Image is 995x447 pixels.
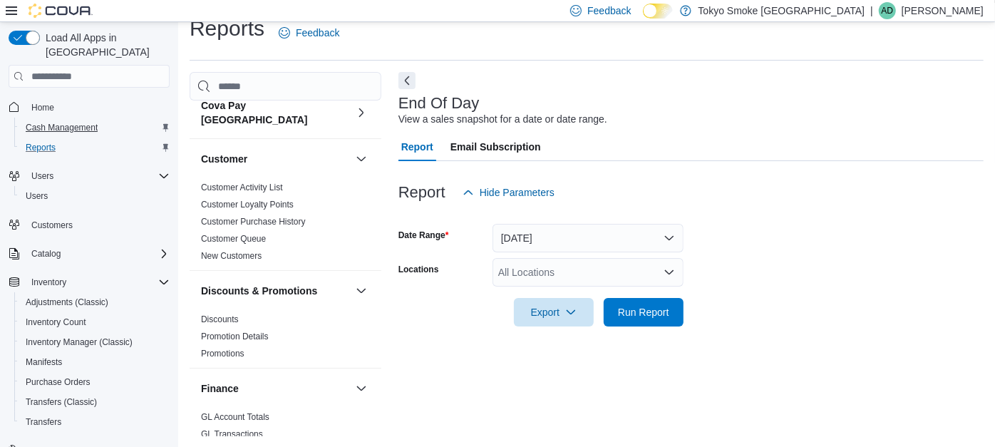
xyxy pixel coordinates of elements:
h3: Cova Pay [GEOGRAPHIC_DATA] [201,98,350,127]
span: Users [20,187,170,205]
div: Customer [190,179,381,270]
a: Transfers [20,413,67,431]
button: Finance [201,381,350,396]
button: Purchase Orders [14,372,175,392]
button: Finance [353,380,370,397]
button: Catalog [26,245,66,262]
span: Inventory [31,277,66,288]
span: Customer Activity List [201,182,283,193]
span: Purchase Orders [26,376,91,388]
div: Adam Dishy [879,2,896,19]
span: Transfers (Classic) [26,396,97,408]
span: Manifests [26,356,62,368]
span: Manifests [20,354,170,371]
button: [DATE] [493,224,684,252]
a: Customer Queue [201,234,266,244]
span: Home [26,98,170,115]
span: Transfers [20,413,170,431]
button: Transfers (Classic) [14,392,175,412]
span: Email Subscription [450,133,541,161]
button: Inventory Manager (Classic) [14,332,175,352]
button: Hide Parameters [457,178,560,207]
span: Promotion Details [201,331,269,342]
button: Catalog [3,244,175,264]
a: Adjustments (Classic) [20,294,114,311]
a: Reports [20,139,61,156]
span: Users [26,190,48,202]
a: Inventory Manager (Classic) [20,334,138,351]
a: Cash Management [20,119,103,136]
h3: End Of Day [398,95,480,112]
a: GL Transactions [201,429,263,439]
button: Cash Management [14,118,175,138]
span: Inventory Manager (Classic) [20,334,170,351]
h3: Finance [201,381,239,396]
button: Cova Pay [GEOGRAPHIC_DATA] [353,104,370,121]
span: New Customers [201,250,262,262]
button: Customer [353,150,370,168]
h1: Reports [190,14,264,43]
p: [PERSON_NAME] [902,2,984,19]
span: Adjustments (Classic) [26,297,108,308]
span: Catalog [31,248,61,260]
span: Hide Parameters [480,185,555,200]
span: Cash Management [26,122,98,133]
img: Cova [29,4,93,18]
span: Inventory [26,274,170,291]
span: Inventory Count [26,317,86,328]
button: Export [514,298,594,327]
a: Home [26,99,60,116]
span: GL Transactions [201,428,263,440]
button: Customers [3,215,175,235]
button: Users [26,168,59,185]
div: Discounts & Promotions [190,311,381,368]
span: Purchase Orders [20,374,170,391]
span: Inventory Count [20,314,170,331]
button: Home [3,96,175,117]
span: AD [882,2,894,19]
h3: Discounts & Promotions [201,284,317,298]
a: Inventory Count [20,314,92,331]
a: Customer Purchase History [201,217,306,227]
div: View a sales snapshot for a date or date range. [398,112,607,127]
span: Users [31,170,53,182]
button: Inventory Count [14,312,175,332]
button: Inventory [3,272,175,292]
button: Open list of options [664,267,675,278]
button: Adjustments (Classic) [14,292,175,312]
p: Tokyo Smoke [GEOGRAPHIC_DATA] [698,2,865,19]
span: Reports [26,142,56,153]
h3: Report [398,184,445,201]
button: Next [398,72,416,89]
button: Reports [14,138,175,158]
span: Customers [31,220,73,231]
span: Export [522,298,585,327]
span: Cash Management [20,119,170,136]
span: GL Account Totals [201,411,269,423]
button: Inventory [26,274,72,291]
span: Inventory Manager (Classic) [26,336,133,348]
span: Transfers (Classic) [20,394,170,411]
label: Date Range [398,230,449,241]
span: Report [401,133,433,161]
span: Feedback [587,4,631,18]
button: Discounts & Promotions [353,282,370,299]
span: Users [26,168,170,185]
a: Promotions [201,349,244,359]
a: GL Account Totals [201,412,269,422]
span: Reports [20,139,170,156]
button: Run Report [604,298,684,327]
button: Manifests [14,352,175,372]
a: Purchase Orders [20,374,96,391]
button: Users [3,166,175,186]
span: Discounts [201,314,239,325]
a: Discounts [201,314,239,324]
a: Users [20,187,53,205]
span: Load All Apps in [GEOGRAPHIC_DATA] [40,31,170,59]
span: Customer Loyalty Points [201,199,294,210]
a: Promotion Details [201,332,269,341]
button: Customer [201,152,350,166]
span: Adjustments (Classic) [20,294,170,311]
input: Dark Mode [643,4,673,19]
